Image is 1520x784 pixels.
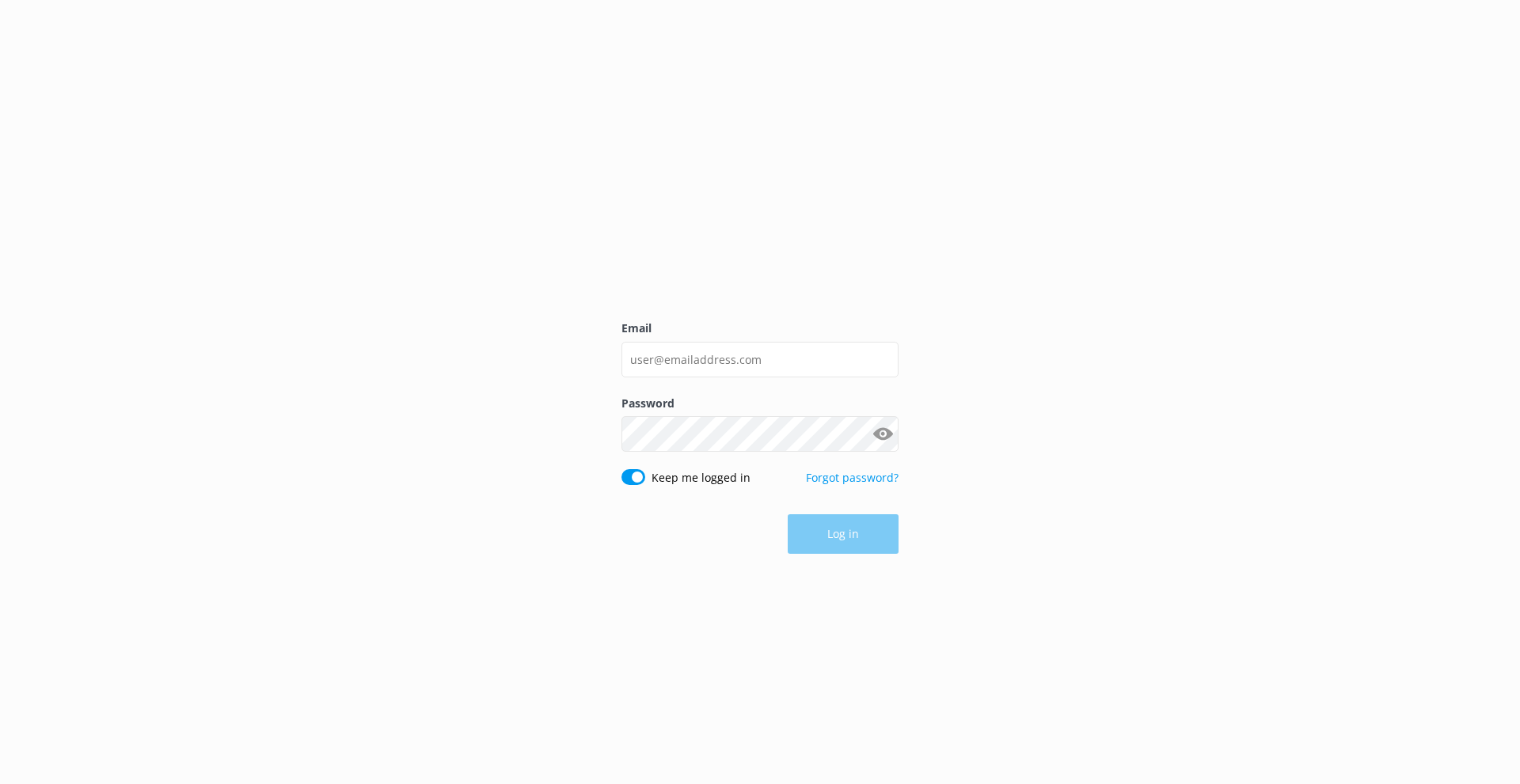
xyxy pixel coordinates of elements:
label: Password [621,395,899,412]
label: Keep me logged in [652,469,750,487]
input: user@emailaddress.com [621,342,899,377]
label: Email [621,320,899,337]
button: Show password [867,419,899,450]
a: Forgot password? [806,470,899,485]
